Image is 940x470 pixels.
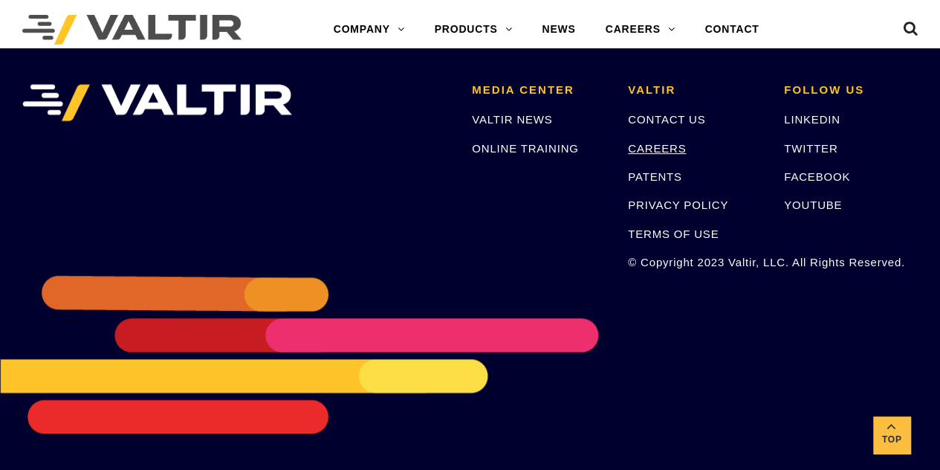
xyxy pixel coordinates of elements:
img: VALTIR [22,84,292,121]
span: Top [873,431,910,448]
a: PATENTS [628,170,682,183]
h2: FOLLOW US [784,84,918,97]
a: TERMS OF USE [628,228,719,240]
a: TWITTER [784,142,837,155]
a: PRODUCTS [420,15,528,45]
h2: MEDIA CENTER [472,84,606,97]
a: YOUTUBE [784,199,842,211]
a: COMPANY [319,15,420,45]
a: VALTIR NEWS [472,113,552,126]
p: © Copyright 2023 Valtir, LLC. All Rights Reserved. [628,254,762,271]
a: NEWS [527,15,590,45]
h2: VALTIR [628,84,762,97]
a: ONLINE TRAINING [472,142,578,155]
a: PRIVACY POLICY [628,199,728,211]
a: Top [873,416,910,454]
a: CAREERS [628,142,686,155]
a: LINKEDIN [784,113,840,126]
img: Valtir [22,15,242,45]
a: FACEBOOK [784,170,850,183]
a: CAREERS [591,15,690,45]
a: CONTACT [690,15,774,45]
a: CONTACT US [628,113,705,126]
